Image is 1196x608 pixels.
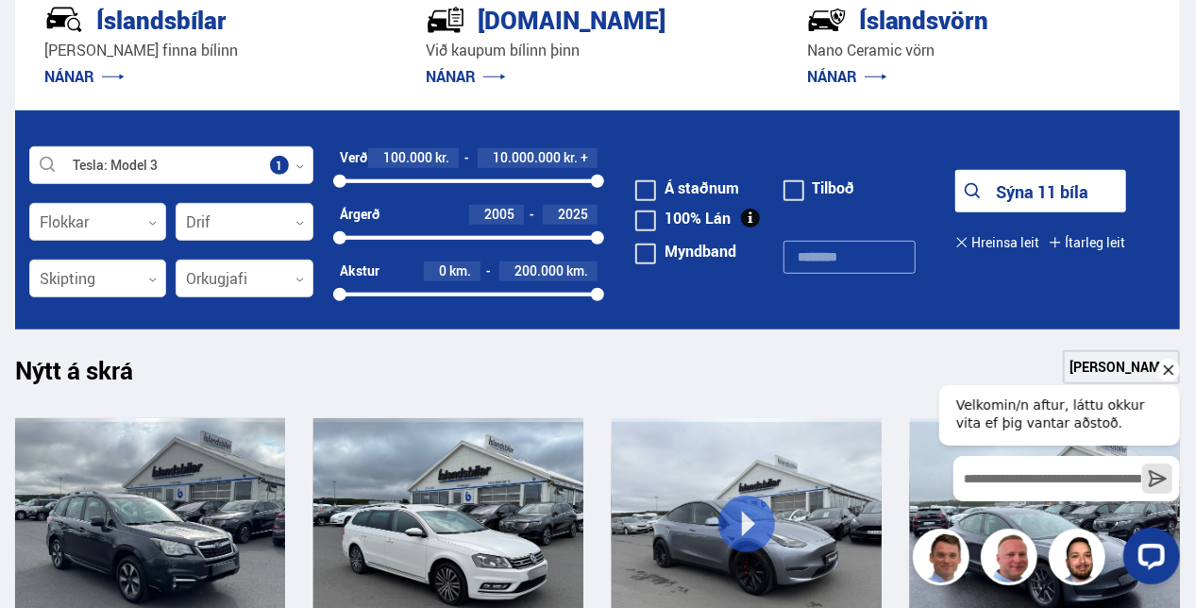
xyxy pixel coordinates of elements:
[783,180,855,195] label: Tilboð
[635,211,731,226] label: 100% Lán
[635,244,736,259] label: Myndband
[15,356,166,396] h1: Nýtt á skrá
[426,2,702,35] div: [DOMAIN_NAME]
[566,263,588,279] span: km.
[340,150,367,165] div: Verð
[383,148,432,166] span: 100.000
[426,66,506,87] a: NÁNAR
[449,263,471,279] span: km.
[1049,221,1125,263] button: Ítarleg leit
[340,263,379,279] div: Akstur
[581,150,588,165] span: +
[916,532,972,588] img: FbJEzSuNWCJXmdc-.webp
[558,205,588,223] span: 2025
[44,2,321,35] div: Íslandsbílar
[635,180,739,195] label: Á staðnum
[435,150,449,165] span: kr.
[44,40,388,61] p: [PERSON_NAME] finna bílinn
[564,150,578,165] span: kr.
[44,66,125,87] a: NÁNAR
[807,2,1084,35] div: Íslandsvörn
[924,351,1188,600] iframe: LiveChat chat widget
[955,221,1039,263] button: Hreinsa leit
[340,207,379,222] div: Árgerð
[493,148,561,166] span: 10.000.000
[955,170,1126,212] button: Sýna 11 bíla
[426,40,769,61] p: Við kaupum bílinn þinn
[484,205,514,223] span: 2005
[807,66,887,87] a: NÁNAR
[514,262,564,279] span: 200.000
[1063,350,1180,384] a: [PERSON_NAME]
[439,262,446,279] span: 0
[807,40,1151,61] p: Nano Ceramic vörn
